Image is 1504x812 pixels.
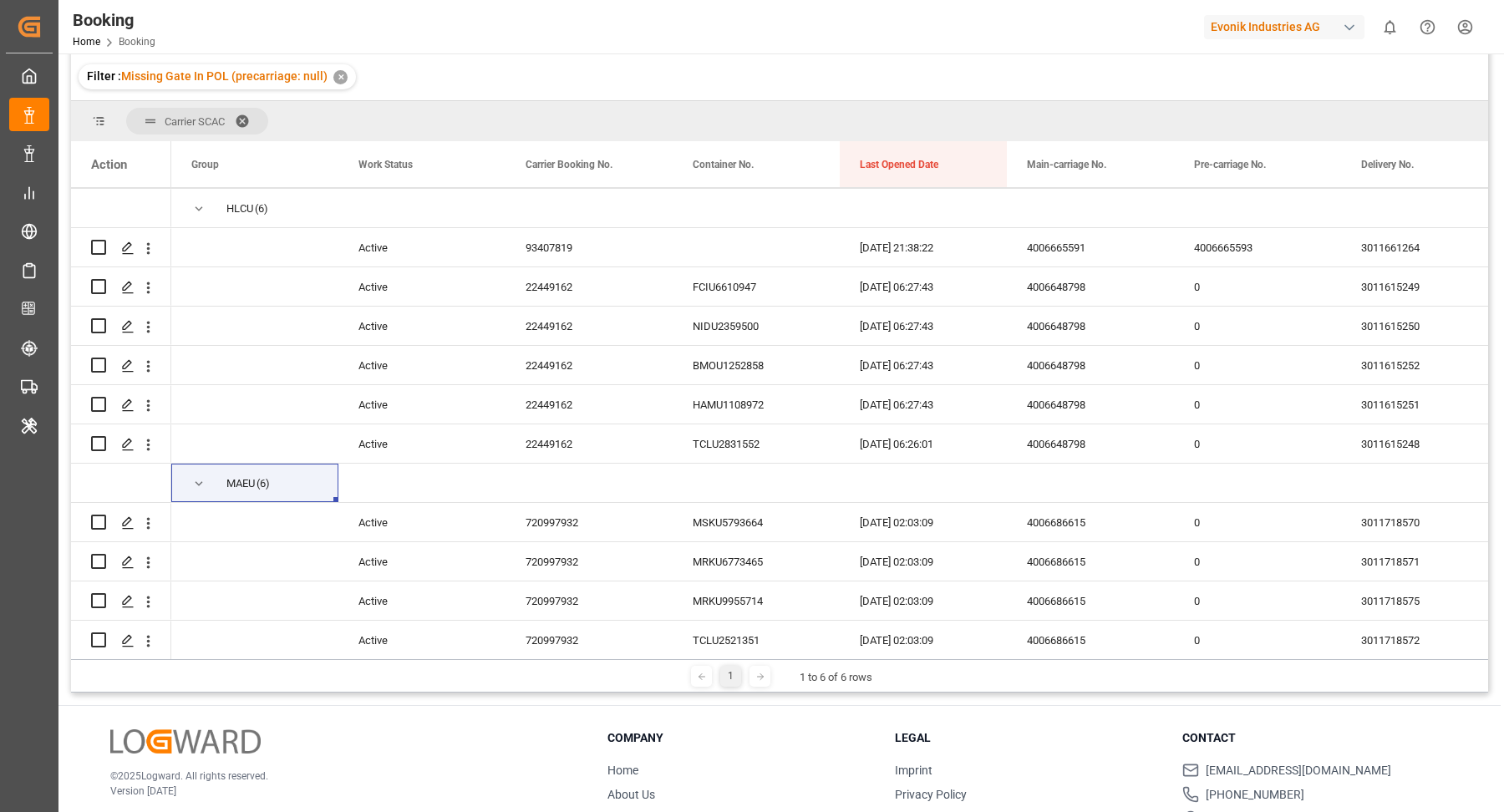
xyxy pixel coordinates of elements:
[71,346,171,385] div: Press SPACE to select this row.
[110,784,566,799] p: Version [DATE]
[121,69,328,83] span: Missing Gate In POL (precarriage: null)
[506,228,673,266] div: 93407819
[800,669,872,686] div: 1 to 6 of 6 rows
[1174,581,1341,620] div: 0
[840,267,1007,306] div: [DATE] 06:27:43
[607,764,638,777] a: Home
[506,424,673,463] div: 22449162
[607,729,874,747] h3: Company
[71,424,171,464] div: Press SPACE to select this row.
[895,729,1161,747] h3: Legal
[1174,346,1341,384] div: 0
[840,621,1007,659] div: [DATE] 02:03:09
[840,385,1007,424] div: [DATE] 06:27:43
[673,424,840,463] div: TCLU2831552
[333,70,348,84] div: ✕
[1007,307,1174,345] div: 4006648798
[358,159,413,170] span: Work Status
[257,464,270,503] span: (6)
[506,621,673,659] div: 720997932
[165,115,225,128] span: Carrier SCAC
[506,267,673,306] div: 22449162
[506,542,673,581] div: 720997932
[338,542,506,581] div: Active
[87,69,121,83] span: Filter :
[1174,385,1341,424] div: 0
[226,464,255,503] div: MAEU
[840,228,1007,266] div: [DATE] 21:38:22
[1007,581,1174,620] div: 4006686615
[673,621,840,659] div: TCLU2521351
[1007,621,1174,659] div: 4006686615
[506,503,673,541] div: 720997932
[840,581,1007,620] div: [DATE] 02:03:09
[1007,385,1174,424] div: 4006648798
[526,159,612,170] span: Carrier Booking No.
[673,385,840,424] div: HAMU1108972
[91,157,127,172] div: Action
[840,503,1007,541] div: [DATE] 02:03:09
[506,307,673,345] div: 22449162
[1182,729,1449,747] h3: Contact
[506,346,673,384] div: 22449162
[1194,159,1266,170] span: Pre-carriage No.
[255,190,268,228] span: (6)
[338,267,506,306] div: Active
[1204,11,1371,43] button: Evonik Industries AG
[1204,15,1364,39] div: Evonik Industries AG
[1007,542,1174,581] div: 4006686615
[1206,762,1391,779] span: [EMAIL_ADDRESS][DOMAIN_NAME]
[506,385,673,424] div: 22449162
[895,764,932,777] a: Imprint
[1027,159,1106,170] span: Main-carriage No.
[226,190,253,228] div: HLCU
[71,307,171,346] div: Press SPACE to select this row.
[840,346,1007,384] div: [DATE] 06:27:43
[840,307,1007,345] div: [DATE] 06:27:43
[720,666,741,687] div: 1
[1007,503,1174,541] div: 4006686615
[110,729,261,754] img: Logward Logo
[673,267,840,306] div: FCIU6610947
[1174,267,1341,306] div: 0
[73,8,155,33] div: Booking
[338,346,506,384] div: Active
[840,424,1007,463] div: [DATE] 06:26:01
[71,621,171,660] div: Press SPACE to select this row.
[338,307,506,345] div: Active
[673,307,840,345] div: NIDU2359500
[1174,307,1341,345] div: 0
[71,503,171,542] div: Press SPACE to select this row.
[607,788,655,801] a: About Us
[71,542,171,581] div: Press SPACE to select this row.
[1174,621,1341,659] div: 0
[1174,503,1341,541] div: 0
[338,424,506,463] div: Active
[338,503,506,541] div: Active
[71,189,171,228] div: Press SPACE to select this row.
[110,769,566,784] p: © 2025 Logward. All rights reserved.
[73,36,100,48] a: Home
[860,159,938,170] span: Last Opened Date
[1361,159,1414,170] span: Delivery No.
[1007,267,1174,306] div: 4006648798
[506,581,673,620] div: 720997932
[1206,786,1304,804] span: [PHONE_NUMBER]
[338,385,506,424] div: Active
[338,581,506,620] div: Active
[191,159,219,170] span: Group
[338,621,506,659] div: Active
[673,346,840,384] div: BMOU1252858
[1007,228,1174,266] div: 4006665591
[693,159,754,170] span: Container No.
[673,581,840,620] div: MRKU9955714
[1174,228,1341,266] div: 4006665593
[1409,8,1446,46] button: Help Center
[71,581,171,621] div: Press SPACE to select this row.
[895,788,967,801] a: Privacy Policy
[1174,424,1341,463] div: 0
[1007,424,1174,463] div: 4006648798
